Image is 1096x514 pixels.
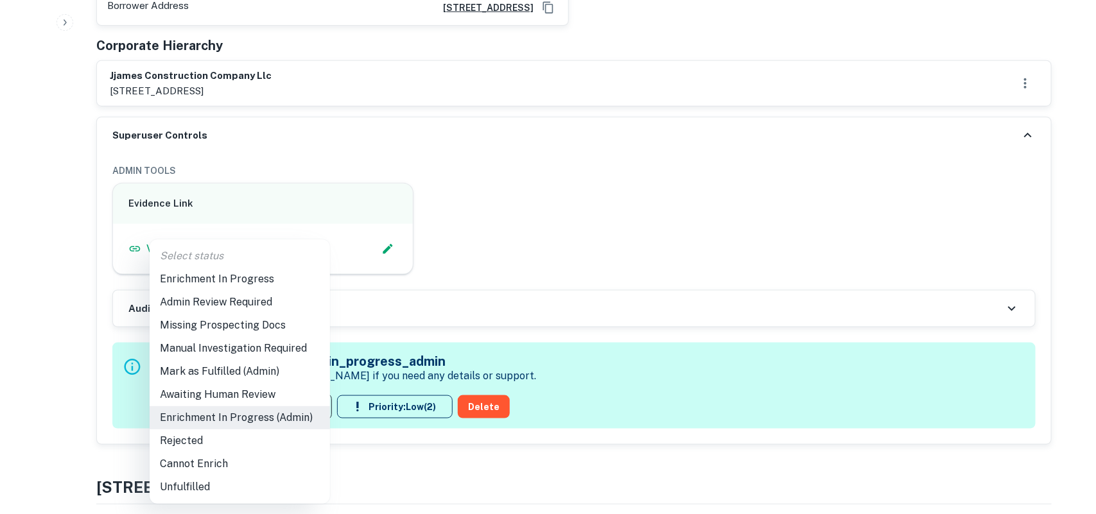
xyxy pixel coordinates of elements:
[1032,411,1096,473] iframe: Chat Widget
[150,337,330,360] li: Manual Investigation Required
[150,452,330,475] li: Cannot Enrich
[150,268,330,291] li: Enrichment In Progress
[150,475,330,499] li: Unfulfilled
[150,406,330,429] li: Enrichment In Progress (Admin)
[150,383,330,406] li: Awaiting Human Review
[150,314,330,337] li: Missing Prospecting Docs
[150,429,330,452] li: Rejected
[150,291,330,314] li: Admin Review Required
[150,360,330,383] li: Mark as Fulfilled (Admin)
